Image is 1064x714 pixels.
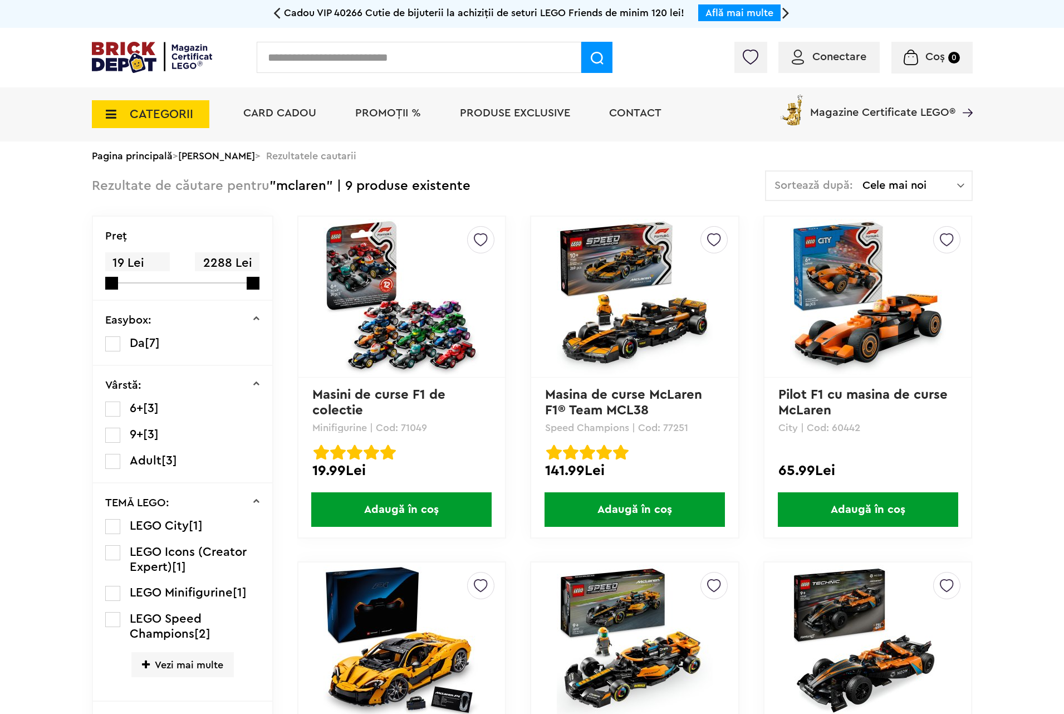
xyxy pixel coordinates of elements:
p: Speed Champions | Cod: 77251 [545,423,724,433]
span: Rezultate de căutare pentru [92,179,269,193]
img: Evaluare cu stele [546,444,562,460]
a: Contact [609,107,661,119]
span: Adaugă în coș [545,492,725,527]
p: Easybox: [105,315,151,326]
div: 65.99Lei [778,463,957,478]
span: [1] [172,561,186,573]
img: Evaluare cu stele [613,444,629,460]
img: Evaluare cu stele [313,444,329,460]
span: [1] [189,520,203,532]
span: [2] [194,628,210,640]
a: Pagina principală [92,151,173,161]
span: Coș [925,51,945,62]
span: LEGO Minifigurine [130,586,233,599]
img: Evaluare cu stele [580,444,595,460]
a: Adaugă în coș [764,492,971,527]
span: Adaugă în coș [311,492,492,527]
span: [7] [145,337,160,349]
p: TEMĂ LEGO: [105,497,169,508]
a: Adaugă în coș [298,492,505,527]
span: 6+ [130,402,143,414]
span: [3] [143,428,159,441]
small: 0 [948,52,960,63]
a: Masini de curse F1 de colectie [312,388,449,417]
img: Evaluare cu stele [330,444,346,460]
p: City | Cod: 60442 [778,423,957,433]
a: Adaugă în coș [531,492,738,527]
div: 141.99Lei [545,463,724,478]
p: Vârstă: [105,380,141,391]
span: [3] [161,454,177,467]
a: Produse exclusive [460,107,570,119]
span: [1] [233,586,247,599]
img: Masina de curse McLaren F1® Team MCL38 [557,219,713,375]
img: Masini de curse F1 de colectie [323,219,479,375]
img: Evaluare cu stele [347,444,362,460]
span: CATEGORII [130,108,193,120]
img: Evaluare cu stele [596,444,612,460]
a: Magazine Certificate LEGO® [955,92,973,104]
span: 9+ [130,428,143,441]
span: LEGO City [130,520,189,532]
div: 19.99Lei [312,463,491,478]
span: Cele mai noi [862,180,957,191]
span: Vezi mai multe [131,652,234,677]
img: Evaluare cu stele [380,444,396,460]
span: Magazine Certificate LEGO® [810,92,955,118]
a: Card Cadou [243,107,316,119]
a: Află mai multe [705,8,773,18]
a: Masina de curse McLaren F1® Team MCL38 [545,388,706,417]
span: 19 Lei [105,252,170,274]
img: Pilot F1 cu masina de curse McLaren [790,219,946,375]
img: Evaluare cu stele [364,444,379,460]
span: Adult [130,454,161,467]
img: Evaluare cu stele [563,444,578,460]
p: Minifigurine | Cod: 71049 [312,423,491,433]
span: Sortează după: [774,180,853,191]
span: 2288 Lei [195,252,259,274]
a: Conectare [792,51,866,62]
span: Adaugă în coș [778,492,958,527]
span: Da [130,337,145,349]
p: Preţ [105,231,127,242]
span: LEGO Speed Champions [130,613,202,640]
div: > > Rezultatele cautarii [92,141,973,170]
div: "mclaren" | 9 produse existente [92,170,470,202]
a: [PERSON_NAME] [178,151,255,161]
span: Conectare [812,51,866,62]
span: [3] [143,402,159,414]
span: LEGO Icons (Creator Expert) [130,546,247,573]
span: Cadou VIP 40266 Cutie de bijuterii la achiziții de seturi LEGO Friends de minim 120 lei! [284,8,684,18]
a: Pilot F1 cu masina de curse McLaren [778,388,952,417]
a: PROMOȚII % [355,107,421,119]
